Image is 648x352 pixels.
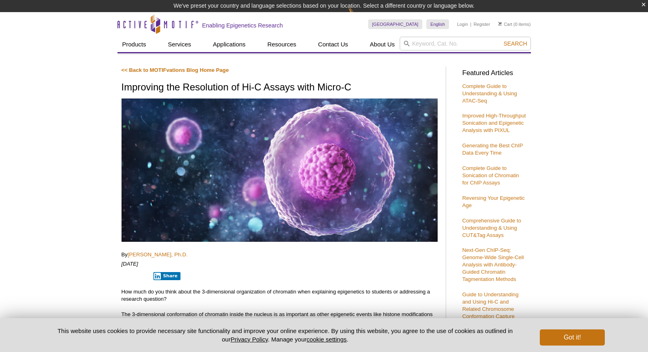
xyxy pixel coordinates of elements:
[457,21,468,27] a: Login
[117,37,151,52] a: Products
[122,67,229,73] a: << Back to MOTIFvations Blog Home Page
[462,83,517,104] a: Complete Guide to Understanding & Using ATAC-Seq
[462,195,525,208] a: Reversing Your Epigenetic Age
[153,272,180,280] button: Share
[462,165,519,186] a: Complete Guide to Sonication of Chromatin for ChIP Assays
[462,142,523,156] a: Generating the Best ChIP Data Every Time
[122,98,438,242] img: New Micro-C Method
[313,37,353,52] a: Contact Us
[208,37,250,52] a: Applications
[540,329,604,346] button: Got it!
[306,336,346,343] button: cookie settings
[498,19,531,29] li: (0 items)
[498,22,502,26] img: Your Cart
[163,37,196,52] a: Services
[474,21,490,27] a: Register
[503,40,527,47] span: Search
[501,40,529,47] button: Search
[128,251,188,258] a: [PERSON_NAME], Ph.D.
[462,291,518,327] a: Guide to Understanding and Using Hi-C and Related Chromosome Conformation Capture Assays
[368,19,423,29] a: [GEOGRAPHIC_DATA]
[462,218,521,238] a: Comprehensive Guide to Understanding & Using CUT&Tag Assays
[122,261,138,267] em: [DATE]
[202,22,283,29] h2: Enabling Epigenetics Research
[426,19,449,29] a: English
[44,327,527,344] p: This website uses cookies to provide necessary site functionality and improve your online experie...
[400,37,531,50] input: Keyword, Cat. No.
[462,113,526,133] a: Improved High-Throughput Sonication and Epigenetic Analysis with PIXUL
[122,311,438,333] p: The 3-dimensional conformation of chromatin inside the nucleus is as important as other epigeneti...
[262,37,301,52] a: Resources
[498,21,512,27] a: Cart
[122,272,148,280] iframe: X Post Button
[470,19,472,29] li: |
[122,288,438,303] p: How much do you think about the 3-dimensional organization of chromatin when explaining epigeneti...
[231,336,268,343] a: Privacy Policy
[462,70,527,77] h3: Featured Articles
[122,251,438,258] p: By
[365,37,400,52] a: About Us
[348,6,369,25] img: Change Here
[462,247,524,282] a: Next-Gen ChIP-Seq: Genome-Wide Single-Cell Analysis with Antibody-Guided Chromatin Tagmentation M...
[122,82,438,94] h1: Improving the Resolution of Hi-C Assays with Micro-C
